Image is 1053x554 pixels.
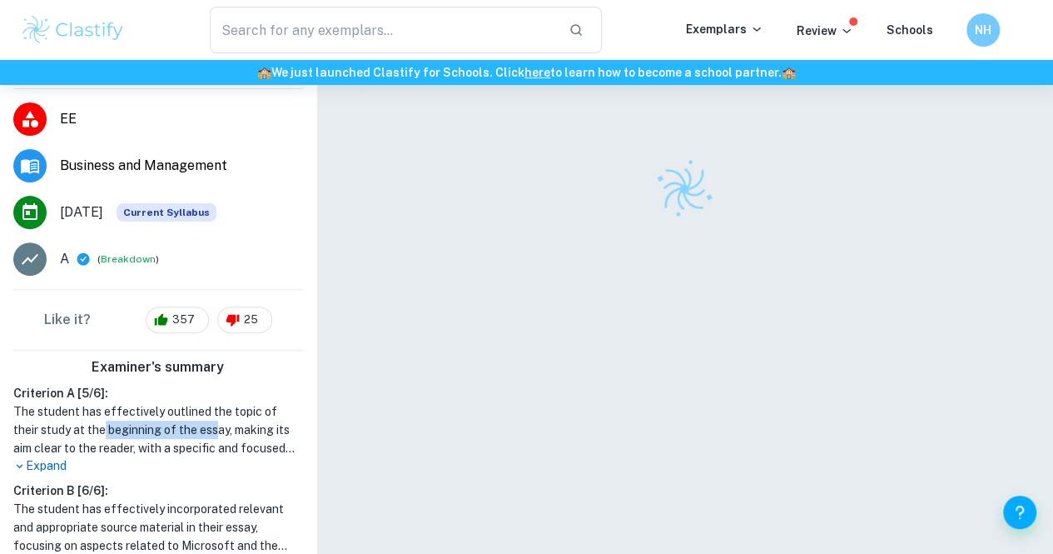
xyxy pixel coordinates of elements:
[645,150,724,229] img: Clastify logo
[20,13,126,47] img: Clastify logo
[686,20,763,38] p: Exemplars
[524,66,550,79] a: here
[60,156,303,176] span: Business and Management
[97,252,159,267] span: ( )
[13,457,303,475] p: Expand
[60,109,303,129] span: EE
[60,249,69,269] p: A
[101,252,156,267] button: Breakdown
[60,202,103,222] span: [DATE]
[966,13,1000,47] button: NH
[13,384,303,402] h6: Criterion A [ 5 / 6 ]:
[146,307,209,333] div: 357
[163,312,204,328] span: 357
[210,7,555,53] input: Search for any exemplars...
[117,203,216,222] div: This exemplar is based on the current syllabus. Feel free to refer to it for inspiration/ideas wh...
[257,66,271,79] span: 🏫
[974,21,993,39] h6: NH
[782,66,796,79] span: 🏫
[13,482,303,500] h6: Criterion B [ 6 / 6 ]:
[3,63,1050,82] h6: We just launched Clastify for Schools. Click to learn how to become a school partner.
[13,402,303,457] h1: The student has effectively outlined the topic of their study at the beginning of the essay, maki...
[235,312,267,328] span: 25
[117,203,216,222] span: Current Syllabus
[7,357,310,377] h6: Examiner's summary
[217,307,272,333] div: 25
[44,310,91,330] h6: Like it?
[887,23,933,37] a: Schools
[797,22,853,40] p: Review
[1003,496,1036,529] button: Help and Feedback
